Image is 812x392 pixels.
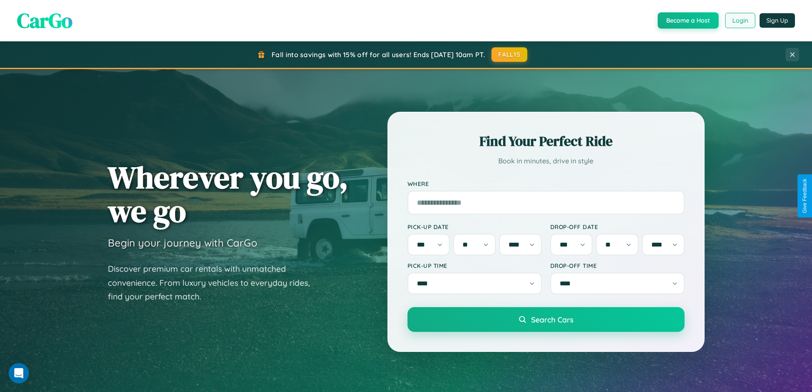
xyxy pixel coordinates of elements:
label: Drop-off Date [550,223,685,230]
label: Drop-off Time [550,262,685,269]
p: Book in minutes, drive in style [407,155,685,167]
span: Search Cars [531,315,573,324]
div: Give Feedback [802,179,808,213]
span: Fall into savings with 15% off for all users! Ends [DATE] 10am PT. [272,50,485,59]
h2: Find Your Perfect Ride [407,132,685,151]
button: Search Cars [407,307,685,332]
iframe: Intercom live chat [9,363,29,383]
p: Discover premium car rentals with unmatched convenience. From luxury vehicles to everyday rides, ... [108,262,321,304]
button: Login [725,13,755,28]
h3: Begin your journey with CarGo [108,236,257,249]
span: CarGo [17,6,72,35]
label: Pick-up Time [407,262,542,269]
label: Pick-up Date [407,223,542,230]
button: FALL15 [491,47,527,62]
label: Where [407,180,685,187]
button: Become a Host [658,12,719,29]
h1: Wherever you go, we go [108,160,348,228]
button: Sign Up [760,13,795,28]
